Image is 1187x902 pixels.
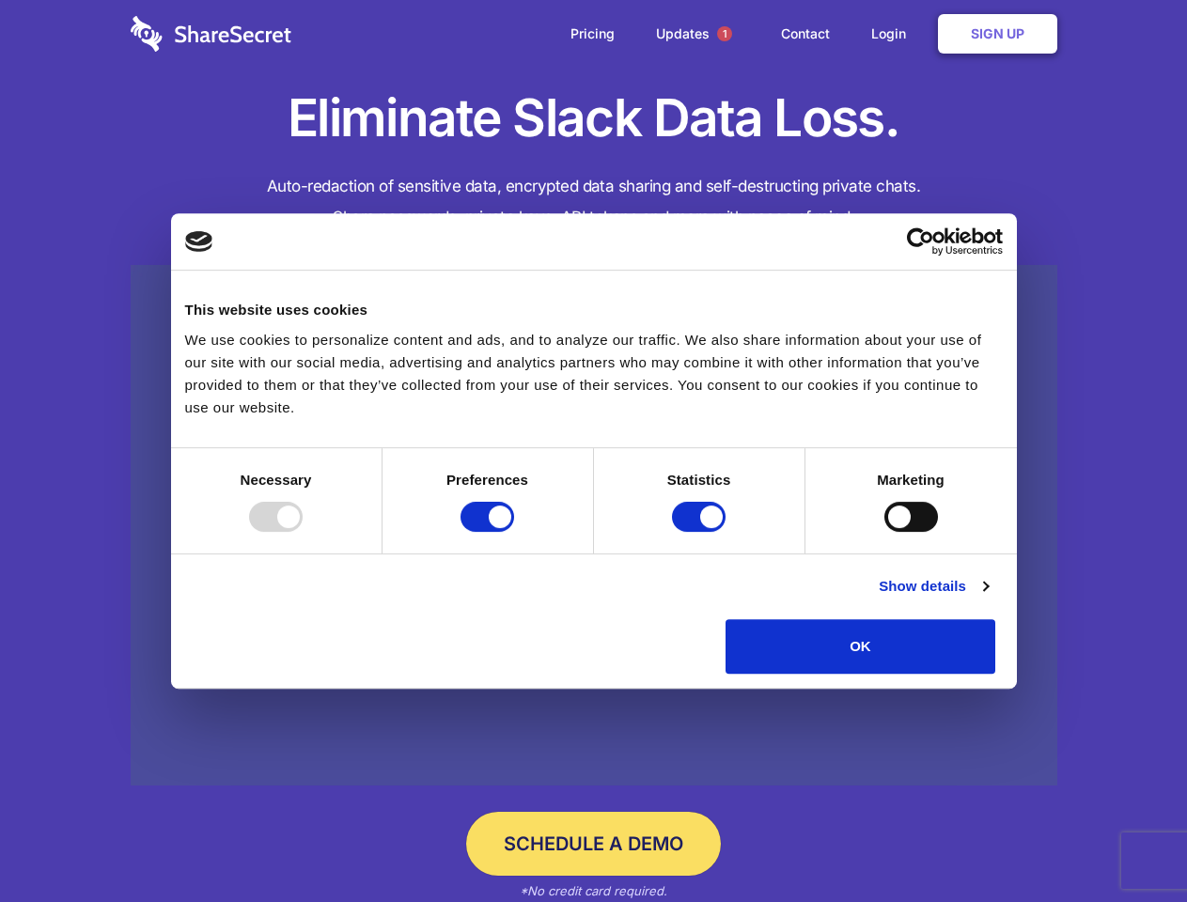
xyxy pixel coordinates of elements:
h1: Eliminate Slack Data Loss. [131,85,1057,152]
div: We use cookies to personalize content and ads, and to analyze our traffic. We also share informat... [185,329,1003,419]
img: logo [185,231,213,252]
a: Login [852,5,934,63]
strong: Necessary [241,472,312,488]
a: Wistia video thumbnail [131,265,1057,786]
button: OK [726,619,995,674]
a: Usercentrics Cookiebot - opens in a new window [838,227,1003,256]
div: This website uses cookies [185,299,1003,321]
strong: Statistics [667,472,731,488]
strong: Marketing [877,472,945,488]
a: Show details [879,575,988,598]
em: *No credit card required. [520,883,667,898]
a: Sign Up [938,14,1057,54]
a: Pricing [552,5,633,63]
span: 1 [717,26,732,41]
a: Contact [762,5,849,63]
strong: Preferences [446,472,528,488]
a: Schedule a Demo [466,812,721,876]
img: logo-wordmark-white-trans-d4663122ce5f474addd5e946df7df03e33cb6a1c49d2221995e7729f52c070b2.svg [131,16,291,52]
h4: Auto-redaction of sensitive data, encrypted data sharing and self-destructing private chats. Shar... [131,171,1057,233]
